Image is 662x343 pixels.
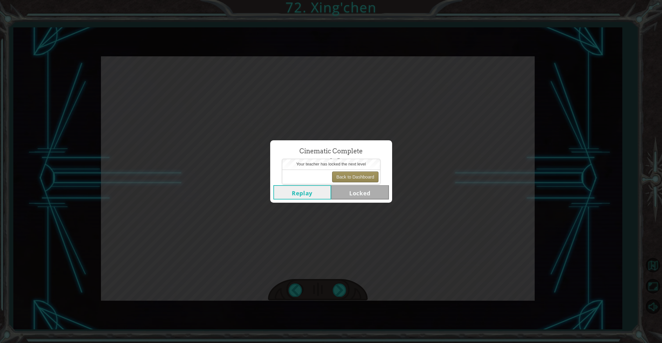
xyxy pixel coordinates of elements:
[296,162,366,166] span: Your teacher has locked the next level
[273,185,331,199] button: Replay
[332,171,378,182] button: Back to Dashboard
[306,156,356,169] span: Xing'chen
[299,147,363,156] span: Cinematic Complete
[331,185,389,199] button: Locked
